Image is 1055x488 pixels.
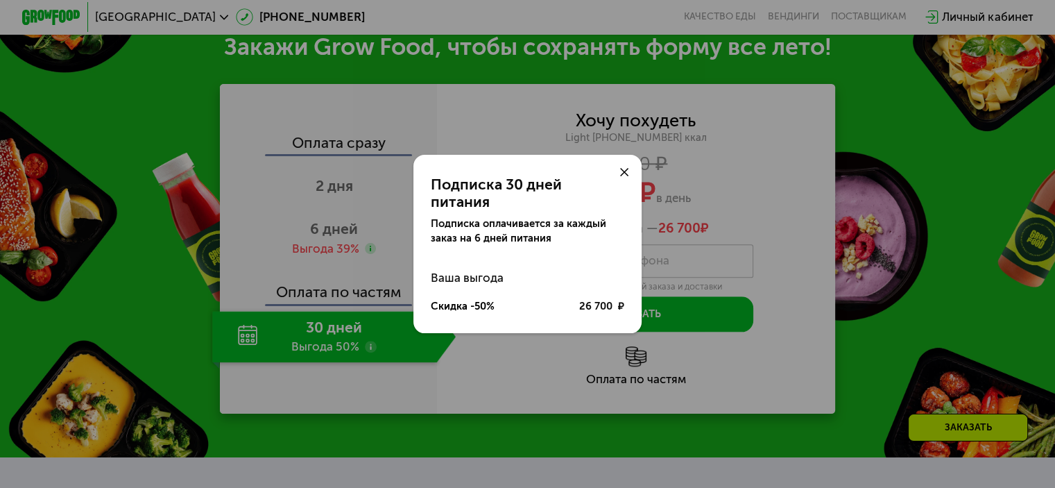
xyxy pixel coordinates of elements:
span: ₽ [618,299,624,314]
div: 26 700 [578,299,624,314]
div: Ваша выгода [431,263,624,292]
div: Подписка оплачивается за каждый заказ на 6 дней питания [431,217,624,246]
div: Подписка 30 дней питания [431,176,624,211]
div: Скидка -50% [431,299,495,314]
